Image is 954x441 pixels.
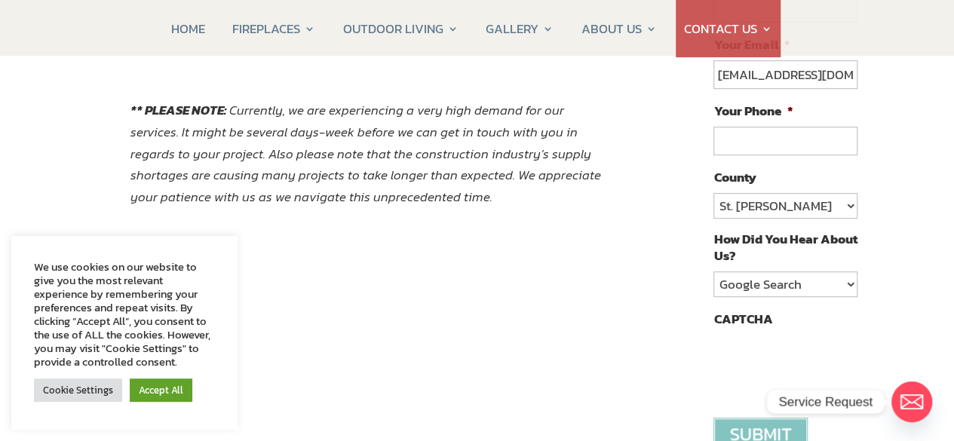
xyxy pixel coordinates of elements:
[713,103,793,119] label: Your Phone
[713,335,943,394] iframe: reCAPTCHA
[713,311,772,327] label: CAPTCHA
[34,378,122,402] a: Cookie Settings
[891,381,932,422] a: Email
[34,260,215,369] div: We use cookies on our website to give you the most relevant experience by remembering your prefer...
[130,100,226,120] strong: ** PLEASE NOTE:
[130,100,601,207] em: Currently, we are experiencing a very high demand for our services. It might be several days-week...
[130,378,192,402] a: Accept All
[713,169,756,185] label: County
[713,231,857,264] label: How Did You Hear About Us?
